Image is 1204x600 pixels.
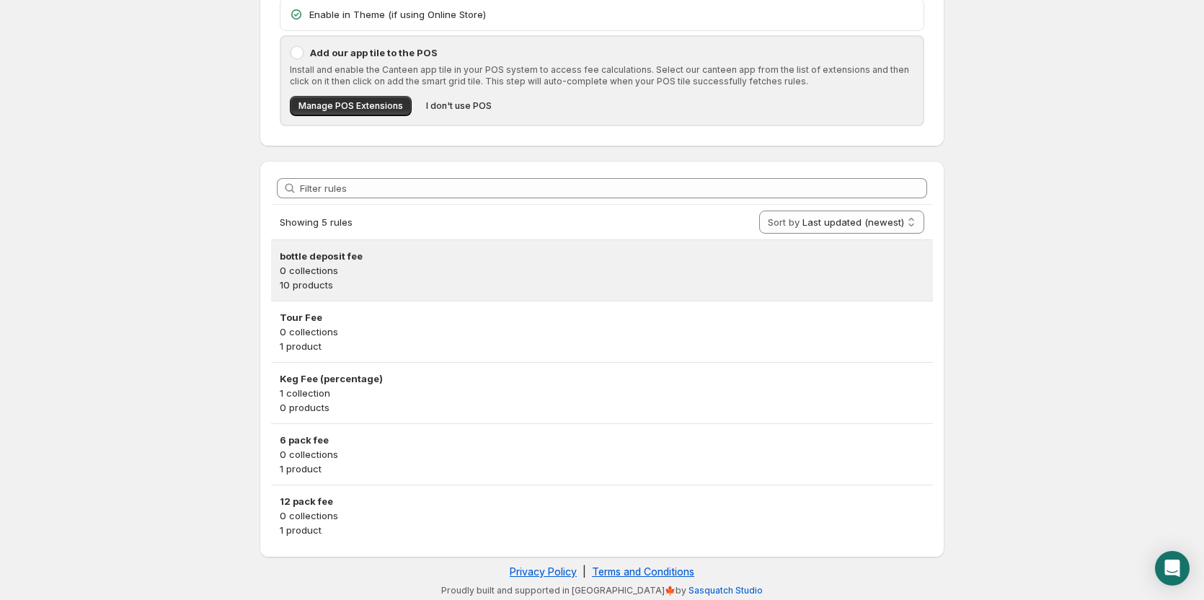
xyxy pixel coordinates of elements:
[310,45,914,60] p: Add our app tile to the POS
[280,325,924,339] p: 0 collections
[280,216,353,228] span: Showing 5 rules
[592,565,694,578] a: Terms and Conditions
[290,64,914,87] p: Install and enable the Canteen app tile in your POS system to access fee calculations. Select our...
[309,7,915,22] p: Enable in Theme (if using Online Store)
[280,249,924,263] h3: bottle deposit fee
[583,565,586,578] span: |
[280,371,924,386] h3: Keg Fee (percentage)
[280,263,924,278] p: 0 collections
[417,96,500,116] button: I don't use POS
[426,100,492,112] span: I don't use POS
[280,386,924,400] p: 1 collection
[280,523,924,537] p: 1 product
[267,585,937,596] p: Proudly built and supported in [GEOGRAPHIC_DATA]🍁by
[280,433,924,447] h3: 6 pack fee
[300,178,927,198] input: Filter rules
[689,585,763,596] a: Sasquatch Studio
[280,494,924,508] h3: 12 pack fee
[280,462,924,476] p: 1 product
[1155,551,1190,586] div: Open Intercom Messenger
[298,100,403,112] span: Manage POS Extensions
[280,310,924,325] h3: Tour Fee
[280,339,924,353] p: 1 product
[510,565,577,578] a: Privacy Policy
[280,447,924,462] p: 0 collections
[280,400,924,415] p: 0 products
[280,278,924,292] p: 10 products
[280,508,924,523] p: 0 collections
[290,96,412,116] button: Manage POS Extensions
